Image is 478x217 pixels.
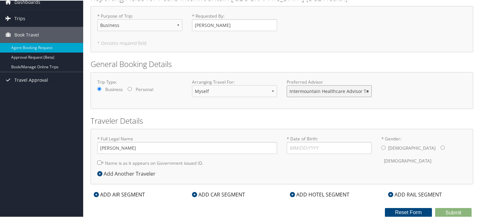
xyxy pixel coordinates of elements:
[97,135,277,153] label: * Full Legal Name
[384,154,431,166] label: [DEMOGRAPHIC_DATA]
[435,207,472,217] button: Submit
[97,169,159,177] div: Add Another Traveler
[97,156,203,168] label: * Name is as it appears on Government issued ID.
[97,12,182,36] label: * Purpose of Trip :
[97,78,182,85] label: Trip Type:
[192,19,277,30] input: * Requested By:
[287,78,372,85] label: Preferred Advisor
[381,145,386,149] input: * Gender:[DEMOGRAPHIC_DATA][DEMOGRAPHIC_DATA]
[192,12,277,30] label: * Requested By :
[97,141,277,153] input: * Full Legal Name
[14,26,39,42] span: Book Travel
[97,160,101,164] input: * Name is as it appears on Government issued ID.
[287,141,372,153] input: * Date of Birth:
[388,141,435,154] label: [DEMOGRAPHIC_DATA]
[381,135,466,167] label: * Gender:
[287,190,353,198] div: ADD HOTEL SEGMENT
[385,190,445,198] div: ADD RAIL SEGMENT
[189,190,248,198] div: ADD CAR SEGMENT
[91,58,473,69] h2: General Booking Details
[97,40,466,45] h5: * Denotes required field
[97,19,182,30] select: * Purpose of Trip:
[91,115,473,126] h2: Traveler Details
[385,207,432,216] button: Reset Form
[91,190,148,198] div: ADD AIR SEGMENT
[136,86,153,92] label: Personal
[14,71,48,88] span: Travel Approval
[287,135,372,153] label: * Date of Birth:
[441,145,445,149] input: * Gender:[DEMOGRAPHIC_DATA][DEMOGRAPHIC_DATA]
[14,10,25,26] span: Trips
[192,78,277,85] label: Arranging Travel For:
[105,86,123,92] label: Business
